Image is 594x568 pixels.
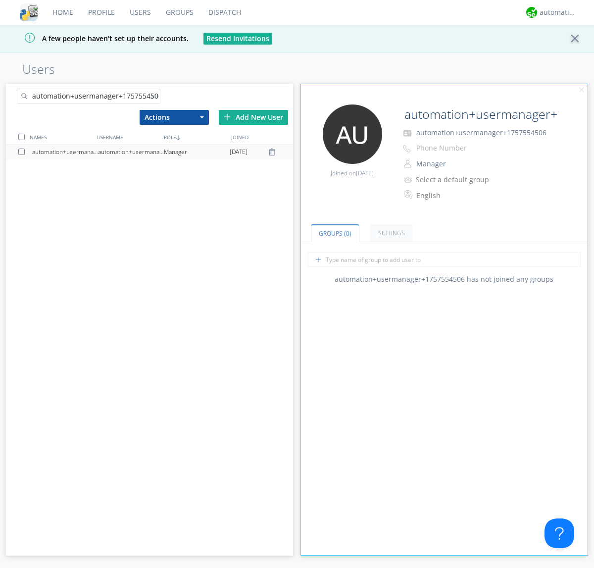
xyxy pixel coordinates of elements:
[6,145,293,159] a: automation+usermanager+1757554506automation+usermanager+1757554506Manager[DATE]
[20,3,38,21] img: cddb5a64eb264b2086981ab96f4c1ba7
[229,130,296,144] div: JOINED
[413,157,512,171] button: Manager
[140,110,209,125] button: Actions
[32,145,98,159] div: automation+usermanager+1757554506
[370,224,413,242] a: Settings
[356,169,374,177] span: [DATE]
[98,145,164,159] div: automation+usermanager+1757554506
[95,130,161,144] div: USERNAME
[540,7,577,17] div: automation+atlas
[416,191,499,201] div: English
[224,113,231,120] img: plus.svg
[404,173,413,186] img: icon-alert-users-thin-outline.svg
[7,34,189,43] span: A few people haven't set up their accounts.
[404,160,411,168] img: person-outline.svg
[544,518,574,548] iframe: Toggle Customer Support
[219,110,288,125] div: Add New User
[404,189,414,201] img: In groups with Translation enabled, this user's messages will be automatically translated to and ...
[203,33,272,45] button: Resend Invitations
[27,130,94,144] div: NAMES
[161,130,228,144] div: ROLE
[17,89,160,103] input: Search users
[230,145,247,159] span: [DATE]
[403,145,411,153] img: phone-outline.svg
[400,104,560,124] input: Name
[331,169,374,177] span: Joined on
[578,87,585,94] img: cancel.svg
[301,274,588,284] div: automation+usermanager+1757554506 has not joined any groups
[416,175,498,185] div: Select a default group
[526,7,537,18] img: d2d01cd9b4174d08988066c6d424eccd
[308,252,581,267] input: Type name of group to add user to
[323,104,382,164] img: 373638.png
[416,128,546,137] span: automation+usermanager+1757554506
[311,224,359,242] a: Groups (0)
[164,145,230,159] div: Manager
